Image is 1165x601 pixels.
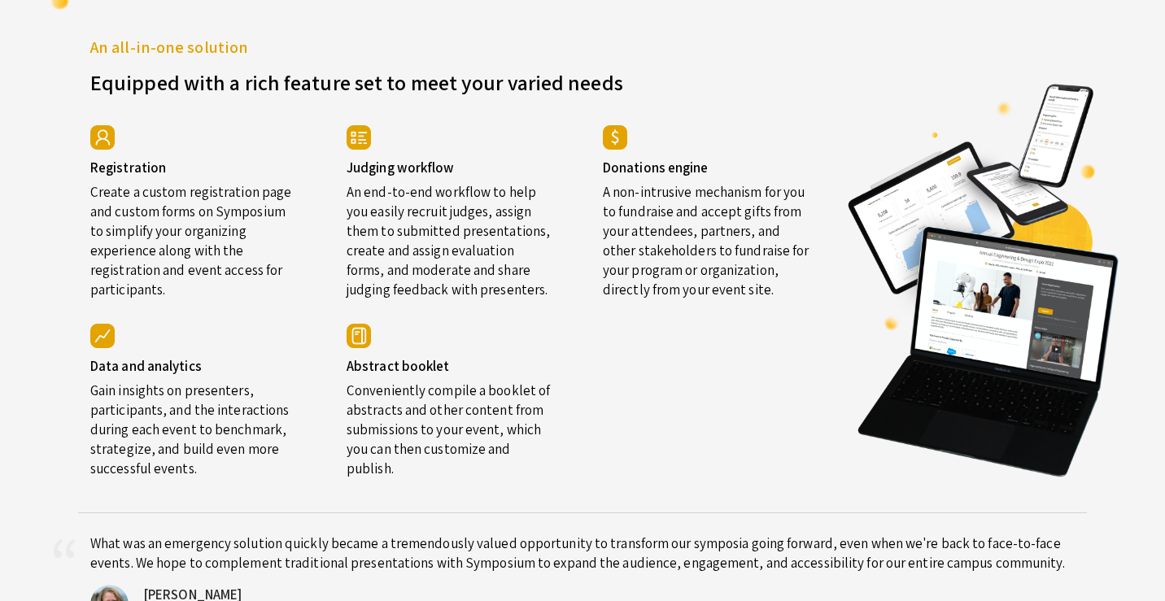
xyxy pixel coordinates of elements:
p: Conveniently compile a booklet of abstracts and other content from submissions to your event, whi... [347,374,554,478]
iframe: Chat [12,528,69,589]
img: Additional features image [847,83,1120,478]
p: A non-intrusive mechanism for you to fundraise and accept gifts from your attendees, partners, an... [603,176,810,299]
h4: Judging workflow [347,159,554,176]
h4: Data and analytics [90,358,298,374]
img: img [603,125,627,150]
p: An end-to-end workflow to help you easily recruit judges, assign them to submitted presentations,... [347,176,554,299]
h4: Registration [90,159,298,176]
h3: Equipped with a rich feature set to meet your varied needs [90,59,822,97]
img: img [347,125,371,150]
p: Gain insights on presenters, participants, and the interactions during each event to benchmark, s... [90,374,298,478]
img: img [90,125,115,150]
img: img [347,324,371,348]
h4: Abstract booklet [347,358,554,374]
img: img [90,324,115,348]
h4: Donations engine [603,159,810,176]
p: Create a custom registration page and custom forms on Symposium to simplify your organizing exper... [90,176,298,299]
h5: An all-in-one solution [90,35,822,59]
p: What was an emergency solution quickly became a tremendously valued opportunity to transform our ... [90,533,1075,573]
